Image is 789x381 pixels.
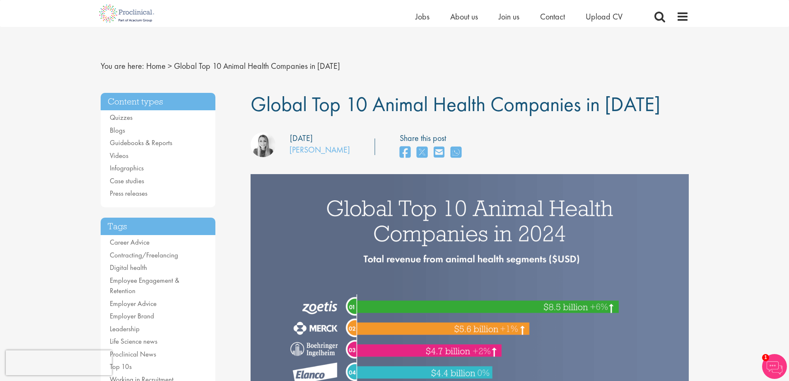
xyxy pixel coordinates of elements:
[110,250,178,260] a: Contracting/Freelancing
[146,61,166,71] a: breadcrumb link
[110,176,144,185] a: Case studies
[110,238,150,247] a: Career Advice
[6,350,112,375] iframe: reCAPTCHA
[174,61,340,71] span: Global Top 10 Animal Health Companies in [DATE]
[434,144,444,162] a: share on email
[415,11,429,22] a: Jobs
[450,11,478,22] a: About us
[110,362,132,371] a: Top 10s
[251,132,275,157] img: Hannah Burke
[400,144,410,162] a: share on facebook
[251,91,660,117] span: Global Top 10 Animal Health Companies in [DATE]
[110,337,157,346] a: Life Science news
[290,132,313,144] div: [DATE]
[101,61,144,71] span: You are here:
[110,263,147,272] a: Digital health
[101,218,216,235] h3: Tags
[290,144,350,155] a: [PERSON_NAME]
[168,61,172,71] span: >
[110,113,133,122] a: Quizzes
[586,11,623,22] a: Upload CV
[110,189,147,198] a: Press releases
[110,126,125,135] a: Blogs
[762,354,787,379] img: Chatbot
[417,144,427,162] a: share on twitter
[101,93,216,111] h3: Content types
[400,132,466,144] label: Share this post
[762,354,769,361] span: 1
[110,138,172,147] a: Guidebooks & Reports
[451,144,461,162] a: share on whats app
[110,163,144,172] a: Infographics
[110,349,156,359] a: Proclinical News
[110,151,128,160] a: Videos
[540,11,565,22] a: Contact
[110,276,179,296] a: Employee Engagement & Retention
[110,311,154,320] a: Employer Brand
[499,11,519,22] a: Join us
[110,324,140,333] a: Leadership
[110,299,157,308] a: Employer Advice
